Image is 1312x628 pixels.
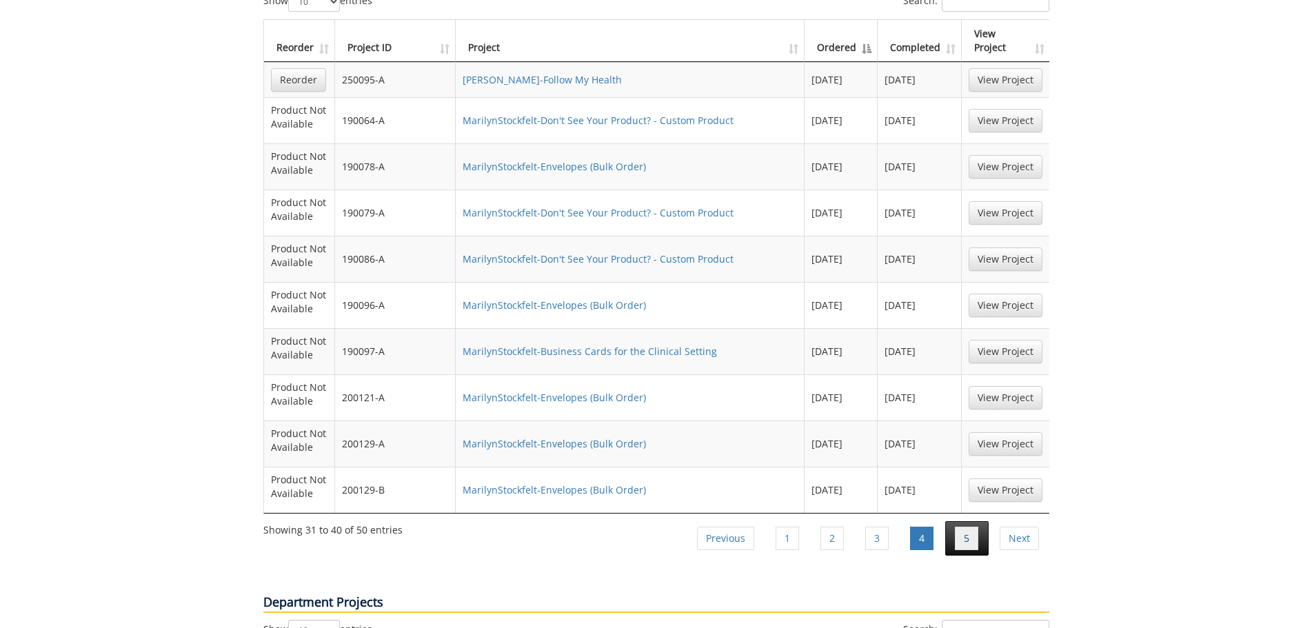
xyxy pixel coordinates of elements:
td: 190097-A [335,328,456,374]
a: MarilynStockfelt-Don't See Your Product? - Custom Product [463,114,734,127]
td: [DATE] [805,374,878,421]
a: View Project [969,155,1042,179]
a: View Project [969,294,1042,317]
p: Product Not Available [271,242,327,270]
td: 250095-A [335,62,456,97]
a: MarilynStockfelt-Business Cards for the Clinical Setting [463,345,717,358]
a: MarilynStockfelt-Envelopes (Bulk Order) [463,391,646,404]
td: [DATE] [805,467,878,513]
td: 190096-A [335,282,456,328]
a: View Project [969,432,1042,456]
a: View Project [969,68,1042,92]
a: View Project [969,478,1042,502]
th: Ordered: activate to sort column descending [805,20,878,62]
p: Product Not Available [271,427,327,454]
td: 190079-A [335,190,456,236]
th: Project: activate to sort column ascending [456,20,805,62]
div: Showing 31 to 40 of 50 entries [263,518,403,537]
a: 2 [820,527,844,550]
a: View Project [969,247,1042,271]
a: 1 [776,527,799,550]
td: [DATE] [805,62,878,97]
a: Reorder [271,68,326,92]
a: MarilynStockfelt-Don't See Your Product? - Custom Product [463,206,734,219]
a: MarilynStockfelt-Don't See Your Product? - Custom Product [463,252,734,265]
a: [PERSON_NAME]-Follow My Health [463,73,622,86]
td: [DATE] [878,236,962,282]
a: View Project [969,386,1042,409]
td: [DATE] [878,190,962,236]
p: Product Not Available [271,334,327,362]
a: 4 [910,527,933,550]
th: View Project: activate to sort column ascending [962,20,1049,62]
p: Product Not Available [271,381,327,408]
a: MarilynStockfelt-Envelopes (Bulk Order) [463,160,646,173]
p: Department Projects [263,594,1049,613]
th: Completed: activate to sort column ascending [878,20,962,62]
a: View Project [969,201,1042,225]
a: View Project [969,340,1042,363]
th: Project ID: activate to sort column ascending [335,20,456,62]
td: [DATE] [805,236,878,282]
td: [DATE] [878,282,962,328]
td: [DATE] [878,62,962,97]
td: 190078-A [335,143,456,190]
td: 190086-A [335,236,456,282]
a: View Project [969,109,1042,132]
a: MarilynStockfelt-Envelopes (Bulk Order) [463,483,646,496]
a: 5 [955,527,978,550]
p: Product Not Available [271,103,327,131]
td: [DATE] [805,143,878,190]
a: 3 [865,527,889,550]
a: MarilynStockfelt-Envelopes (Bulk Order) [463,437,646,450]
th: Reorder: activate to sort column ascending [264,20,335,62]
a: Next [1000,527,1039,550]
a: MarilynStockfelt-Envelopes (Bulk Order) [463,298,646,312]
td: [DATE] [805,190,878,236]
td: [DATE] [805,328,878,374]
td: [DATE] [805,97,878,143]
td: 200129-B [335,467,456,513]
td: [DATE] [805,421,878,467]
td: [DATE] [878,421,962,467]
td: 190064-A [335,97,456,143]
td: [DATE] [878,143,962,190]
td: [DATE] [805,282,878,328]
p: Product Not Available [271,196,327,223]
td: [DATE] [878,97,962,143]
p: Product Not Available [271,288,327,316]
td: [DATE] [878,328,962,374]
a: Previous [697,527,754,550]
td: [DATE] [878,374,962,421]
p: Product Not Available [271,150,327,177]
td: 200121-A [335,374,456,421]
td: [DATE] [878,467,962,513]
td: 200129-A [335,421,456,467]
p: Product Not Available [271,473,327,500]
